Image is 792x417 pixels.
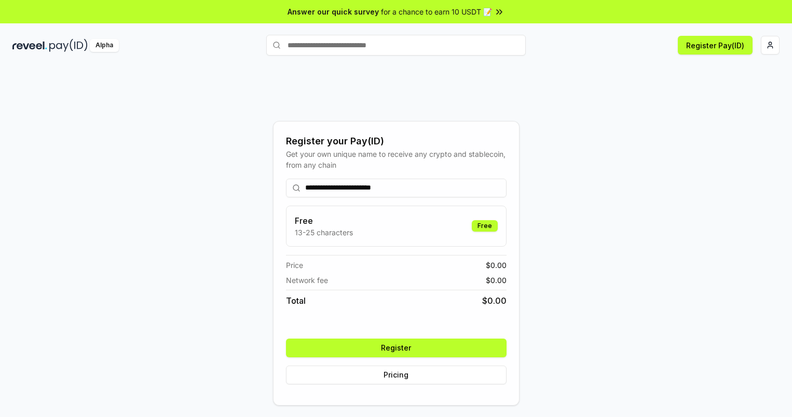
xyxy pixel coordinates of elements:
[286,260,303,271] span: Price
[486,260,507,271] span: $ 0.00
[678,36,753,55] button: Register Pay(ID)
[381,6,492,17] span: for a chance to earn 10 USDT 📝
[482,294,507,307] span: $ 0.00
[286,366,507,384] button: Pricing
[288,6,379,17] span: Answer our quick survey
[286,275,328,286] span: Network fee
[49,39,88,52] img: pay_id
[286,134,507,149] div: Register your Pay(ID)
[90,39,119,52] div: Alpha
[286,149,507,170] div: Get your own unique name to receive any crypto and stablecoin, from any chain
[295,214,353,227] h3: Free
[295,227,353,238] p: 13-25 characters
[486,275,507,286] span: $ 0.00
[286,339,507,357] button: Register
[12,39,47,52] img: reveel_dark
[286,294,306,307] span: Total
[472,220,498,232] div: Free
